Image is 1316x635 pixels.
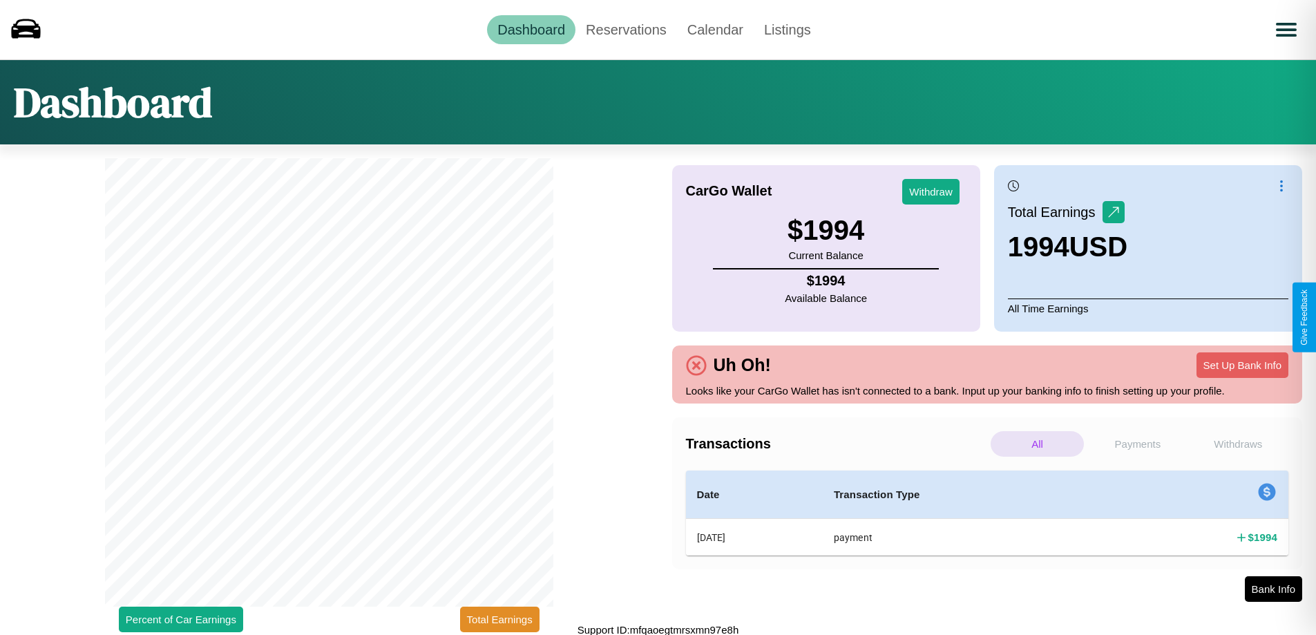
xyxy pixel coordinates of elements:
h4: CarGo Wallet [686,183,772,199]
h3: 1994 USD [1008,231,1127,263]
p: Available Balance [785,289,867,307]
button: Bank Info [1245,576,1302,602]
h1: Dashboard [14,74,212,131]
h4: Uh Oh! [707,355,778,375]
th: [DATE] [686,519,823,556]
button: Set Up Bank Info [1196,352,1288,378]
p: All [991,431,1084,457]
a: Reservations [575,15,677,44]
h4: $ 1994 [785,273,867,289]
p: Looks like your CarGo Wallet has isn't connected to a bank. Input up your banking info to finish ... [686,381,1289,400]
p: Payments [1091,431,1184,457]
th: payment [823,519,1114,556]
table: simple table [686,471,1289,556]
div: Give Feedback [1299,290,1309,345]
button: Total Earnings [460,607,540,632]
button: Withdraw [902,179,960,205]
h4: $ 1994 [1248,530,1277,544]
h3: $ 1994 [788,215,864,246]
a: Calendar [677,15,754,44]
button: Percent of Car Earnings [119,607,243,632]
p: All Time Earnings [1008,298,1288,318]
p: Total Earnings [1008,200,1103,225]
h4: Transactions [686,436,987,452]
h4: Transaction Type [834,486,1103,503]
p: Current Balance [788,246,864,265]
a: Dashboard [487,15,575,44]
a: Listings [754,15,821,44]
button: Open menu [1267,10,1306,49]
h4: Date [697,486,812,503]
p: Withdraws [1192,431,1285,457]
